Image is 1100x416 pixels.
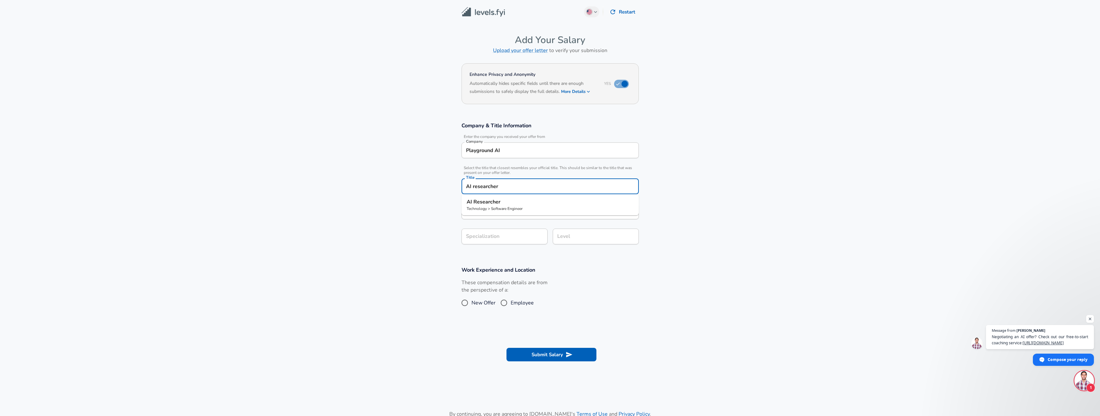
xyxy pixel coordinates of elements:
[464,145,636,155] input: Google
[470,80,596,96] h6: Automatically hides specific fields until there are enough submissions to safely display the full...
[464,181,636,191] input: Software Engineer
[466,140,483,143] label: Company
[470,71,596,78] h4: Enhance Privacy and Anonymity
[604,81,611,86] span: Yes
[462,122,639,129] h3: Company & Title Information
[587,9,592,14] img: English (US)
[467,206,634,212] p: Technology > Software Engineer
[466,176,474,179] label: Title
[471,299,496,307] span: New Offer
[473,198,500,205] strong: Researcher
[607,5,639,19] button: Restart
[992,334,1088,346] span: Negotiating an AI offer? Check out our free-to-start coaching service:
[462,34,639,46] h4: Add Your Salary
[462,166,639,175] span: Select the title that closest resembles your official title. This should be similar to the title ...
[462,46,639,55] h6: to verify your submission
[1086,383,1095,392] span: 1
[561,87,591,96] button: More Details
[493,47,548,54] a: Upload your offer letter
[467,198,473,205] strong: AI
[1048,354,1087,365] span: Compose your reply
[462,229,548,244] input: Specialization
[462,134,639,139] span: Enter the company you received your offer from
[584,6,599,17] button: English (US)
[511,299,534,307] span: Employee
[462,266,639,274] h3: Work Experience and Location
[556,231,636,241] input: L3
[992,329,1016,332] span: Message from
[462,7,505,17] img: Levels.fyi
[1016,329,1045,332] span: [PERSON_NAME]
[1075,371,1094,390] div: Open chat
[462,279,548,294] label: These compensation details are from the perspective of a:
[506,348,596,361] button: Submit Salary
